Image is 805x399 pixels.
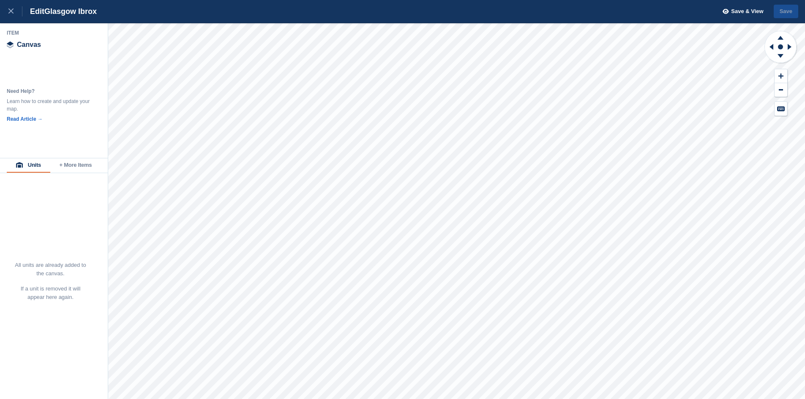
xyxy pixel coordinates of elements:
[774,5,798,19] button: Save
[731,7,763,16] span: Save & View
[50,158,101,173] button: + More Items
[7,158,50,173] button: Units
[775,83,787,97] button: Zoom Out
[7,116,43,122] a: Read Article →
[775,69,787,83] button: Zoom In
[14,261,87,278] p: All units are already added to the canvas.
[7,87,91,95] div: Need Help?
[22,6,97,16] div: Edit Glasgow Ibrox
[7,30,101,36] div: Item
[7,41,14,48] img: canvas-icn.9d1aba5b.svg
[14,285,87,301] p: If a unit is removed it will appear here again.
[775,102,787,116] button: Keyboard Shortcuts
[17,41,41,48] span: Canvas
[718,5,764,19] button: Save & View
[7,98,91,113] div: Learn how to create and update your map.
